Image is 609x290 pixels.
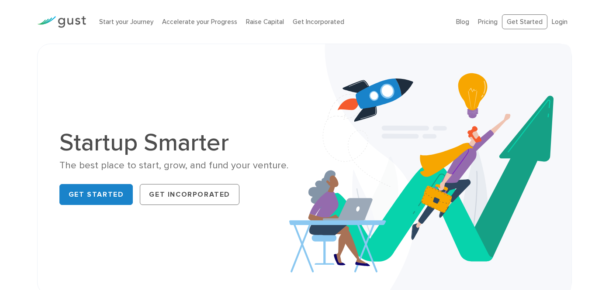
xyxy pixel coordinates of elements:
a: Start your Journey [99,18,153,26]
a: Get Incorporated [140,184,239,205]
img: Gust Logo [37,16,86,28]
h1: Startup Smarter [59,130,298,155]
a: Get Started [59,184,133,205]
div: The best place to start, grow, and fund your venture. [59,159,298,172]
a: Pricing [478,18,498,26]
a: Login [552,18,567,26]
a: Get Started [502,14,547,30]
a: Accelerate your Progress [162,18,237,26]
a: Raise Capital [246,18,284,26]
a: Blog [456,18,469,26]
a: Get Incorporated [293,18,344,26]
